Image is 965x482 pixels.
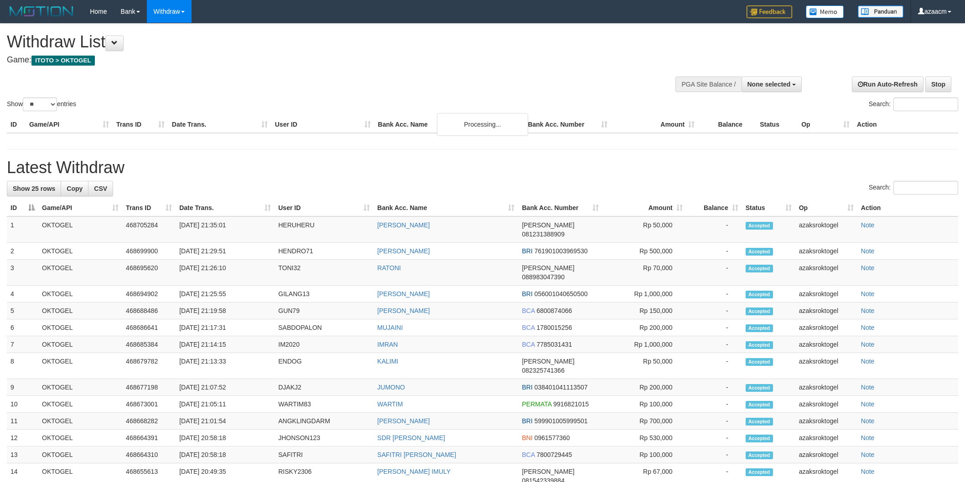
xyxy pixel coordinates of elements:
span: CSV [94,185,107,192]
td: 3 [7,260,38,286]
a: IMRAN [377,341,398,348]
td: 13 [7,446,38,463]
th: Balance [698,116,756,133]
td: 12 [7,430,38,446]
a: [PERSON_NAME] [377,247,430,255]
span: Accepted [746,401,773,409]
td: DJAKJ2 [275,379,374,396]
th: Bank Acc. Number [524,116,611,133]
td: Rp 50,000 [602,216,686,243]
a: Note [861,434,875,441]
td: Rp 200,000 [602,379,686,396]
span: None selected [747,81,791,88]
td: Rp 530,000 [602,430,686,446]
td: [DATE] 21:01:54 [176,413,275,430]
td: Rp 200,000 [602,319,686,336]
td: 2 [7,243,38,260]
th: Status: activate to sort column ascending [742,200,795,216]
a: [PERSON_NAME] [377,417,430,425]
td: IM2020 [275,336,374,353]
td: Rp 1,000,000 [602,336,686,353]
span: Copy 056001040650500 to clipboard [534,290,588,297]
td: 5 [7,303,38,319]
th: User ID: activate to sort column ascending [275,200,374,216]
a: Stop [925,77,951,92]
td: Rp 100,000 [602,446,686,463]
div: Processing... [437,113,528,136]
span: Copy 088983047390 to clipboard [522,273,564,281]
td: 468705284 [122,216,176,243]
td: [DATE] 21:35:01 [176,216,275,243]
td: - [686,336,742,353]
th: Status [756,116,798,133]
a: Note [861,264,875,272]
span: Copy 081231388909 to clipboard [522,231,564,238]
td: Rp 150,000 [602,303,686,319]
td: 468673001 [122,396,176,413]
div: PGA Site Balance / [675,77,741,92]
td: - [686,260,742,286]
td: 468679782 [122,353,176,379]
td: azaksroktogel [795,430,857,446]
th: Amount [611,116,698,133]
td: ENDOG [275,353,374,379]
th: Game/API [26,116,113,133]
td: GUN79 [275,303,374,319]
input: Search: [893,97,958,111]
td: Rp 50,000 [602,353,686,379]
td: - [686,353,742,379]
td: Rp 70,000 [602,260,686,286]
td: OKTOGEL [38,396,122,413]
th: Trans ID: activate to sort column ascending [122,200,176,216]
h4: Game: [7,56,634,65]
span: Copy 7800729445 to clipboard [536,451,572,458]
td: 7 [7,336,38,353]
td: - [686,413,742,430]
a: Note [861,290,875,297]
span: BRI [522,247,532,255]
td: - [686,286,742,303]
td: SABDOPALON [275,319,374,336]
td: OKTOGEL [38,260,122,286]
td: 10 [7,396,38,413]
span: Accepted [746,291,773,298]
select: Showentries [23,97,57,111]
th: Balance: activate to sort column ascending [686,200,742,216]
a: [PERSON_NAME] [377,307,430,314]
th: Op [798,116,853,133]
td: 468686641 [122,319,176,336]
span: Accepted [746,222,773,230]
td: 11 [7,413,38,430]
label: Search: [869,97,958,111]
td: 468664310 [122,446,176,463]
td: 468685384 [122,336,176,353]
td: 1 [7,216,38,243]
img: Feedback.jpg [747,5,792,18]
td: Rp 700,000 [602,413,686,430]
th: Date Trans. [168,116,271,133]
td: azaksroktogel [795,319,857,336]
span: BRI [522,417,532,425]
td: - [686,319,742,336]
td: OKTOGEL [38,216,122,243]
td: 468664391 [122,430,176,446]
th: Game/API: activate to sort column ascending [38,200,122,216]
label: Search: [869,181,958,195]
td: OKTOGEL [38,243,122,260]
td: OKTOGEL [38,379,122,396]
td: OKTOGEL [38,353,122,379]
span: BRI [522,384,532,391]
td: 468688486 [122,303,176,319]
td: azaksroktogel [795,379,857,396]
td: - [686,379,742,396]
td: azaksroktogel [795,396,857,413]
td: azaksroktogel [795,286,857,303]
span: BCA [522,307,534,314]
td: [DATE] 21:17:31 [176,319,275,336]
span: BRI [522,290,532,297]
td: azaksroktogel [795,243,857,260]
a: JUMONO [377,384,405,391]
a: Note [861,247,875,255]
a: SAFITRI [PERSON_NAME] [377,451,456,458]
td: [DATE] 21:07:52 [176,379,275,396]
